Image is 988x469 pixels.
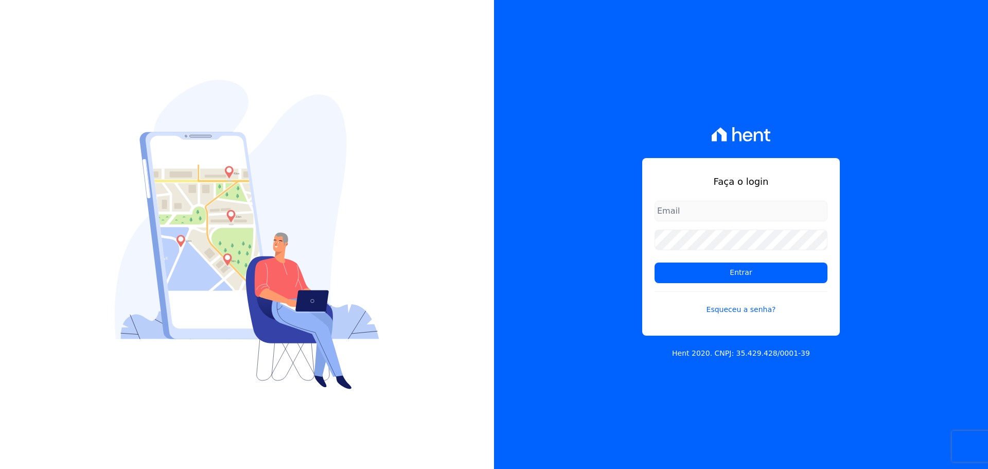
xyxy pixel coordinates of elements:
[115,80,379,389] img: Login
[655,175,827,188] h1: Faça o login
[655,201,827,221] input: Email
[655,291,827,315] a: Esqueceu a senha?
[672,348,810,359] p: Hent 2020. CNPJ: 35.429.428/0001-39
[655,263,827,283] input: Entrar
